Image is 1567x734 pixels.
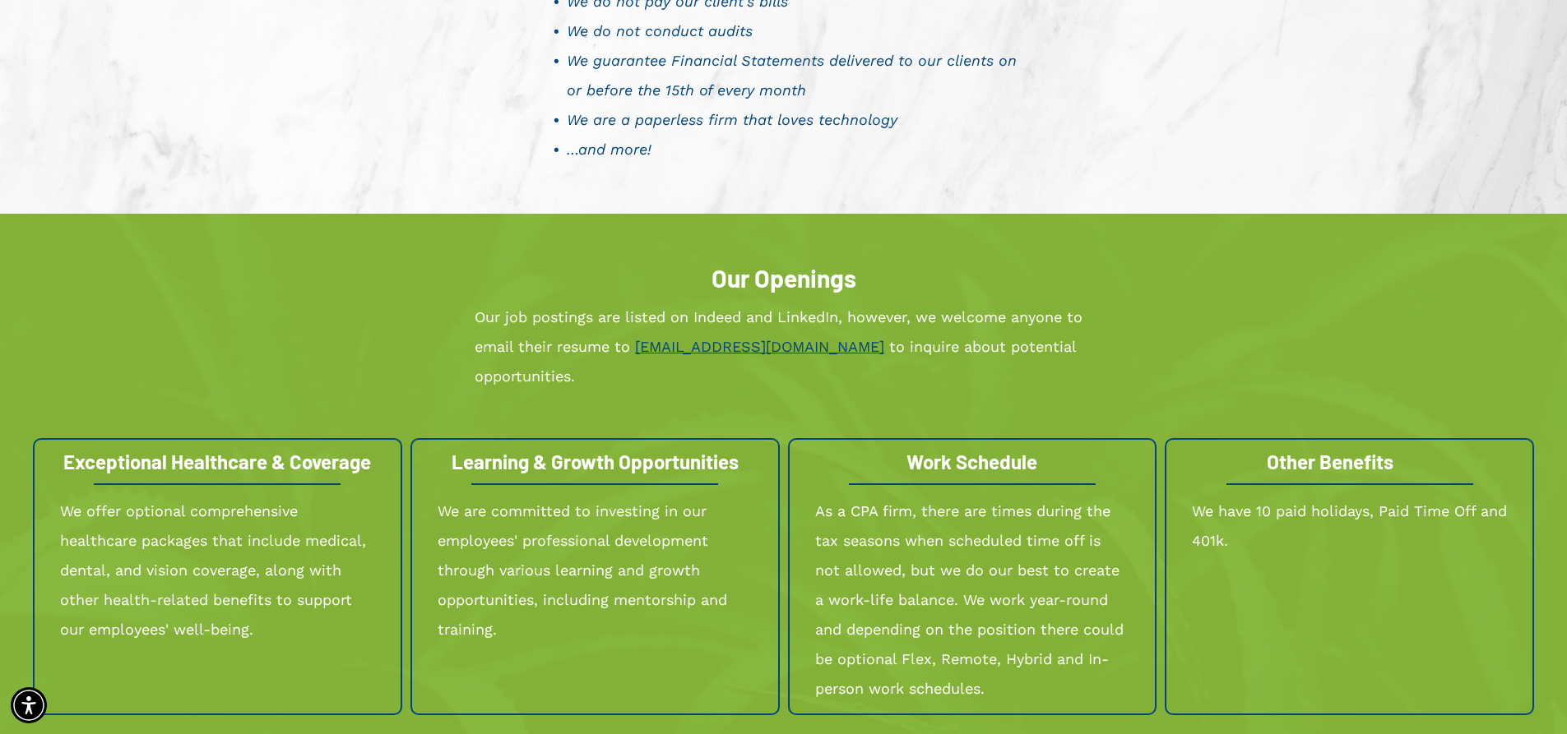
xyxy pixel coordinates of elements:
span: Our job postings are listed on Indeed and LinkedIn, however, we welcome anyone to email their res... [475,308,1083,355]
a: [EMAIL_ADDRESS][DOMAIN_NAME] [635,338,884,355]
span: We do not conduct audits [567,22,753,39]
span: Learning & Growth Opportunities [452,450,739,473]
span: Exceptional Healthcare & Coverage [63,450,371,473]
span: We are a paperless firm that loves technology [567,111,897,128]
span: Our Openings [712,263,856,293]
span: As a CPA firm, there are times during the tax seasons when scheduled time off is not allowed, but... [815,502,1124,697]
span: We offer optional comprehensive healthcare packages that include medical, dental, and vision cove... [60,502,366,638]
span: Other Benefits [1267,450,1393,473]
span: We guarantee Financial Statements delivered to our clients on or before the 15th of every month [567,52,1017,99]
span: …and more! [567,141,651,158]
span: We have 10 paid holidays, Paid Time Off and 401k. [1192,502,1507,549]
span: Work Schedule [906,450,1037,473]
div: Accessibility Menu [11,687,47,723]
span: We are committed to investing in our employees' professional development through various learning... [438,502,727,638]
